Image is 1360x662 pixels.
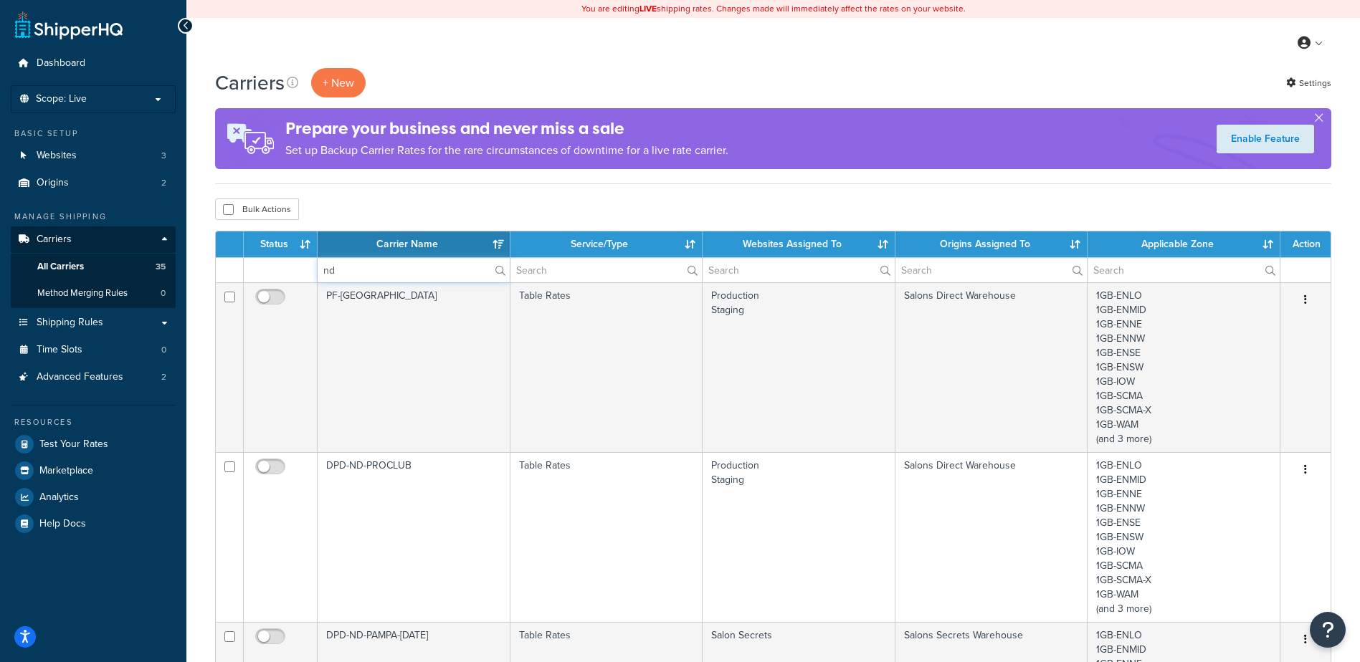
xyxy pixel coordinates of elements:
span: Test Your Rates [39,438,108,451]
th: Status: activate to sort column ascending [244,231,318,257]
span: Carriers [37,234,72,246]
span: 35 [156,261,166,273]
td: Production Staging [703,282,895,452]
a: ShipperHQ Home [15,11,123,39]
th: Service/Type: activate to sort column ascending [510,231,703,257]
a: All Carriers 35 [11,254,176,280]
th: Carrier Name: activate to sort column ascending [318,231,510,257]
span: 2 [161,177,166,189]
span: 3 [161,150,166,162]
td: Salons Direct Warehouse [895,282,1088,452]
span: Method Merging Rules [37,287,128,299]
td: Table Rates [510,282,703,452]
span: All Carriers [37,261,84,273]
li: Advanced Features [11,364,176,390]
li: Time Slots [11,337,176,363]
span: 2 [161,371,166,383]
a: Carriers [11,226,176,253]
span: Scope: Live [36,93,87,105]
a: Test Your Rates [11,431,176,457]
button: Bulk Actions [215,198,299,220]
span: Origins [37,177,69,189]
span: Advanced Features [37,371,123,383]
input: Search [318,258,510,282]
span: Help Docs [39,518,86,530]
div: Manage Shipping [11,211,176,223]
td: 1GB-ENLO 1GB-ENMID 1GB-ENNE 1GB-ENNW 1GB-ENSE 1GB-ENSW 1GB-IOW 1GB-SCMA 1GB-SCMA-X 1GB-WAM (and 3... [1088,282,1280,452]
span: 0 [161,287,166,299]
td: DPD-ND-PROCLUB [318,452,510,622]
div: Resources [11,416,176,428]
span: 0 [161,344,166,356]
h4: Prepare your business and never miss a sale [285,117,728,140]
button: Open Resource Center [1310,612,1346,648]
a: Time Slots 0 [11,337,176,363]
button: + New [311,68,366,97]
th: Origins Assigned To: activate to sort column ascending [895,231,1088,257]
p: Set up Backup Carrier Rates for the rare circumstances of downtime for a live rate carrier. [285,140,728,160]
input: Search [895,258,1088,282]
a: Advanced Features 2 [11,364,176,390]
a: Method Merging Rules 0 [11,280,176,307]
b: LIVE [639,2,657,15]
span: Time Slots [37,344,82,356]
th: Websites Assigned To: activate to sort column ascending [703,231,895,257]
li: Carriers [11,226,176,308]
a: Enable Feature [1217,125,1314,153]
td: 1GB-ENLO 1GB-ENMID 1GB-ENNE 1GB-ENNW 1GB-ENSE 1GB-ENSW 1GB-IOW 1GB-SCMA 1GB-SCMA-X 1GB-WAM (and 3... [1088,452,1280,622]
td: Table Rates [510,452,703,622]
img: ad-rules-rateshop-fe6ec290ccb7230408bd80ed9643f0289d75e0ffd9eb532fc0e269fcd187b520.png [215,108,285,169]
td: PF-[GEOGRAPHIC_DATA] [318,282,510,452]
a: Websites 3 [11,143,176,169]
span: Dashboard [37,57,85,69]
td: Production Staging [703,452,895,622]
h1: Carriers [215,69,285,97]
span: Analytics [39,491,79,504]
a: Help Docs [11,511,176,537]
th: Applicable Zone: activate to sort column ascending [1088,231,1280,257]
span: Websites [37,150,77,162]
div: Basic Setup [11,128,176,140]
a: Origins 2 [11,170,176,196]
li: Origins [11,170,176,196]
a: Analytics [11,484,176,510]
a: Settings [1286,73,1331,93]
li: All Carriers [11,254,176,280]
a: Marketplace [11,458,176,484]
a: Shipping Rules [11,310,176,336]
li: Websites [11,143,176,169]
span: Shipping Rules [37,317,103,329]
td: Salons Direct Warehouse [895,452,1088,622]
span: Marketplace [39,465,93,477]
th: Action [1280,231,1331,257]
input: Search [703,258,895,282]
input: Search [1088,258,1280,282]
input: Search [510,258,703,282]
a: Dashboard [11,50,176,77]
li: Method Merging Rules [11,280,176,307]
